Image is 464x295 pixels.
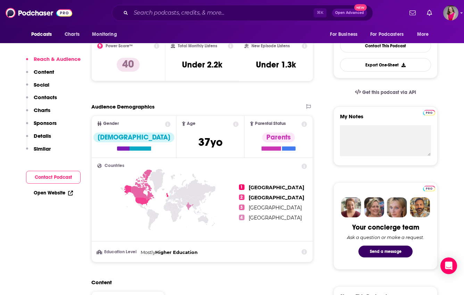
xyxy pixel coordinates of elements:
span: Podcasts [31,30,52,39]
a: Open Website [34,190,73,196]
button: Sponsors [26,120,57,133]
h3: Under 2.2k [182,59,222,70]
button: Details [26,133,51,145]
span: [GEOGRAPHIC_DATA] [249,184,304,191]
button: open menu [412,28,438,41]
h2: Power Score™ [106,43,133,48]
button: Social [26,81,49,94]
button: Send a message [358,246,413,257]
img: Jules Profile [387,197,407,217]
a: Show notifications dropdown [407,7,419,19]
button: open menu [26,28,61,41]
img: User Profile [443,5,458,21]
p: Reach & Audience [34,56,81,62]
span: Higher Education [155,249,198,255]
a: Pro website [423,109,435,115]
button: open menu [366,28,414,41]
div: [DEMOGRAPHIC_DATA] [93,133,174,142]
button: Content [26,69,54,81]
img: Barbara Profile [364,197,384,217]
h2: Audience Demographics [91,103,155,110]
button: Reach & Audience [26,56,81,69]
a: Pro website [423,185,435,191]
a: Contact This Podcast [340,39,431,53]
a: Charts [60,28,84,41]
span: More [417,30,429,39]
span: Charts [65,30,80,39]
div: Your concierge team [352,223,419,232]
img: Podchaser - Follow, Share and Rate Podcasts [6,6,72,19]
p: Contacts [34,94,57,101]
img: Sydney Profile [341,197,361,217]
span: Open Advanced [335,11,364,15]
p: Similar [34,145,51,152]
div: Parents [262,133,295,142]
a: Show notifications dropdown [424,7,435,19]
span: [GEOGRAPHIC_DATA] [249,215,302,221]
input: Search podcasts, credits, & more... [131,7,314,18]
span: 3 [239,205,245,210]
div: Ask a question or make a request. [347,234,424,240]
p: Charts [34,107,50,113]
span: ⌘ K [314,8,326,17]
div: Search podcasts, credits, & more... [112,5,373,21]
h3: Under 1.3k [256,59,296,70]
img: Podchaser Pro [423,186,435,191]
span: Countries [105,164,124,168]
span: 2 [239,194,245,200]
button: open menu [325,28,366,41]
span: 37 yo [198,135,223,149]
span: [GEOGRAPHIC_DATA] [249,194,304,201]
span: Age [187,121,196,126]
h3: Education Level [97,250,138,254]
h2: New Episode Listens [251,43,290,48]
p: Details [34,133,51,139]
p: Content [34,69,54,75]
img: Jon Profile [410,197,430,217]
span: New [354,4,367,11]
p: Sponsors [34,120,57,126]
button: Similar [26,145,51,158]
button: Open AdvancedNew [332,9,367,17]
p: Social [34,81,49,88]
span: Logged in as AmyRasdal [443,5,458,21]
div: Open Intercom Messenger [440,257,457,274]
span: 1 [239,184,245,190]
span: 4 [239,215,245,220]
a: Get this podcast via API [349,84,422,101]
span: Monitoring [92,30,117,39]
button: Contacts [26,94,57,107]
span: [GEOGRAPHIC_DATA] [249,205,302,211]
button: Export One-Sheet [340,58,431,72]
button: Show profile menu [443,5,458,21]
p: 40 [117,58,140,72]
span: For Podcasters [370,30,404,39]
span: For Business [330,30,357,39]
h2: Total Monthly Listens [178,43,217,48]
span: Mostly [141,249,155,255]
button: Contact Podcast [26,171,81,184]
span: Parental Status [255,121,286,126]
button: open menu [87,28,126,41]
button: Charts [26,107,50,120]
span: Gender [103,121,119,126]
label: My Notes [340,113,431,125]
h2: Content [91,279,307,286]
img: Podchaser Pro [423,110,435,115]
span: Get this podcast via API [362,89,416,95]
